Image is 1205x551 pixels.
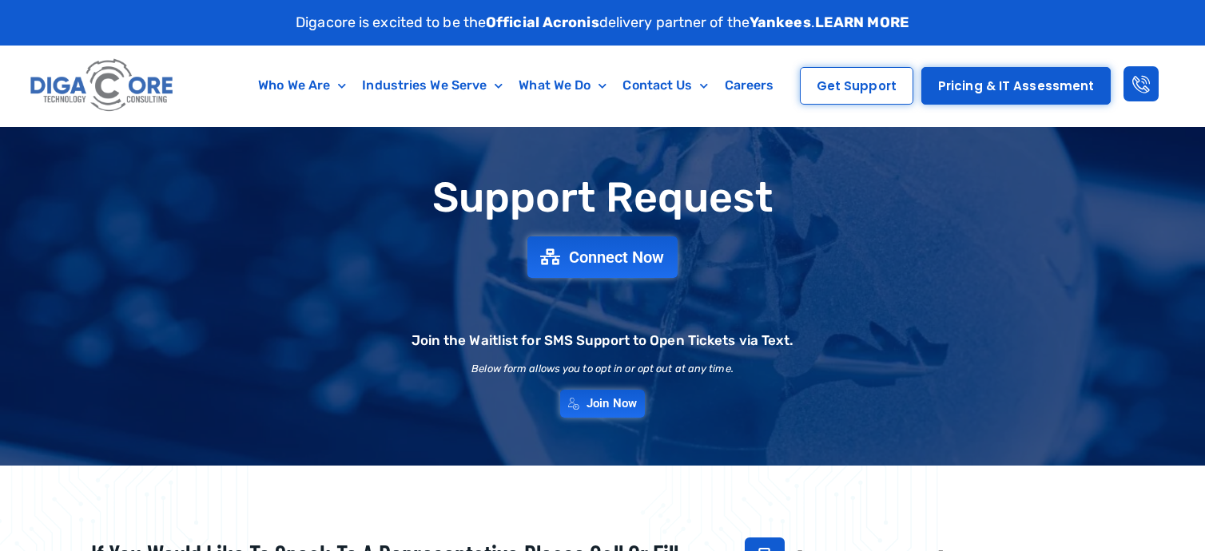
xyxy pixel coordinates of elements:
span: Connect Now [569,249,665,265]
h1: Support Request [51,175,1154,220]
a: Pricing & IT Assessment [921,67,1111,105]
a: Industries We Serve [354,67,511,104]
strong: Yankees [750,14,811,31]
a: Who We Are [250,67,354,104]
span: Join Now [587,398,637,410]
h2: Join the Waitlist for SMS Support to Open Tickets via Text. [412,334,794,347]
nav: Menu [242,67,790,104]
a: Join Now [560,390,645,418]
a: Connect Now [527,236,677,278]
span: Get Support [817,80,897,92]
a: Careers [717,67,782,104]
a: What We Do [511,67,614,104]
h2: Below form allows you to opt in or opt out at any time. [471,363,734,374]
a: Get Support [800,67,913,105]
a: LEARN MORE [815,14,909,31]
span: Pricing & IT Assessment [938,80,1094,92]
p: Digacore is excited to be the delivery partner of the . [296,12,909,34]
img: Digacore logo 1 [26,54,178,118]
strong: Official Acronis [486,14,599,31]
a: Contact Us [614,67,716,104]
